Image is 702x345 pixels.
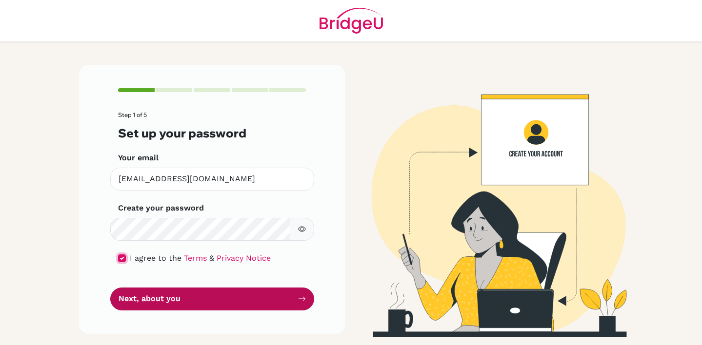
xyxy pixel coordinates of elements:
label: Create your password [118,202,204,214]
a: Terms [184,253,207,263]
h3: Set up your password [118,126,306,140]
span: Step 1 of 5 [118,111,147,118]
label: Your email [118,152,159,164]
span: & [209,253,214,263]
button: Next, about you [110,287,314,310]
input: Insert your email* [110,168,314,191]
span: I agree to the [130,253,181,263]
a: Privacy Notice [217,253,271,263]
